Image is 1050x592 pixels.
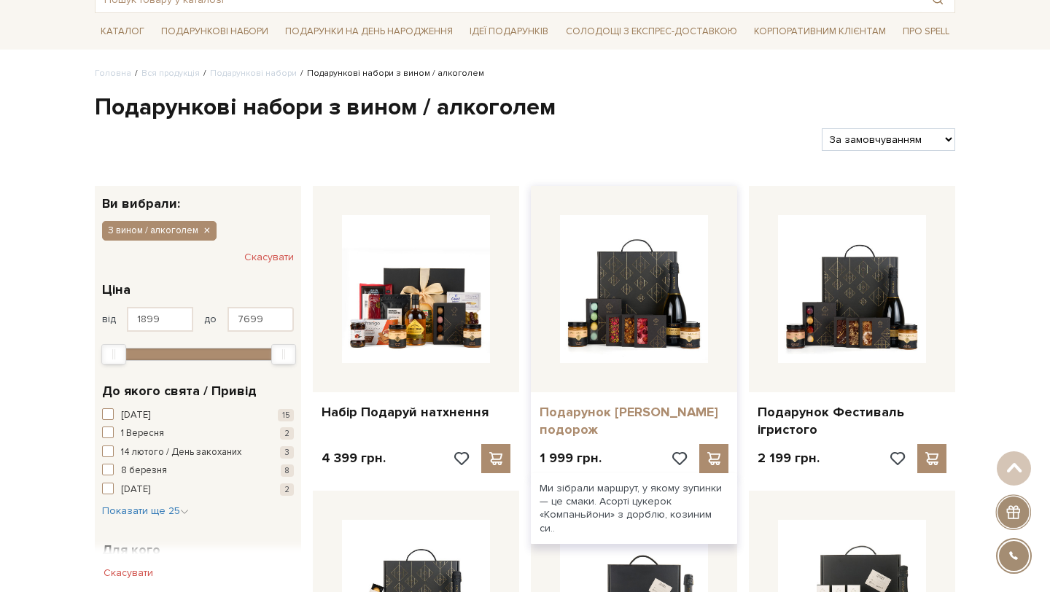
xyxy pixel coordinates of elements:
a: Подарунки на День народження [279,20,459,43]
span: 3 [280,446,294,459]
input: Ціна [127,307,193,332]
a: Корпоративним клієнтам [748,20,892,43]
a: Ідеї подарунків [464,20,554,43]
span: 14 лютого / День закоханих [121,445,241,460]
button: Скасувати [95,561,162,585]
button: 8 березня 8 [102,464,294,478]
span: Показати ще 25 [102,505,189,517]
a: Набір Подаруй натхнення [322,404,510,421]
button: [DATE] 2 [102,483,294,497]
span: до [204,313,217,326]
a: Подарункові набори [210,68,297,79]
span: Для кого [102,540,160,560]
span: [DATE] [121,483,150,497]
span: 8 [281,464,294,477]
span: 2 [280,427,294,440]
a: Солодощі з експрес-доставкою [560,19,743,44]
li: Подарункові набори з вином / алкоголем [297,67,484,80]
span: 1 Вересня [121,427,164,441]
div: Max [271,344,296,365]
h1: Подарункові набори з вином / алкоголем [95,93,955,123]
span: Ціна [102,280,131,300]
input: Ціна [227,307,294,332]
span: 2 [280,483,294,496]
div: Min [101,344,126,365]
p: 2 199 грн. [758,450,820,467]
a: Подарунок Фестиваль ігристого [758,404,946,438]
button: Показати ще 25 [102,504,189,518]
span: З вином / алкоголем [108,224,198,237]
button: 14 лютого / День закоханих 3 [102,445,294,460]
button: З вином / алкоголем [102,221,217,240]
span: 15 [278,409,294,421]
a: Про Spell [897,20,955,43]
span: [DATE] [121,408,150,423]
a: Вся продукція [141,68,200,79]
span: До якого свята / Привід [102,381,257,401]
button: Скасувати [244,246,294,269]
div: Ви вибрали: [95,186,301,210]
a: Каталог [95,20,150,43]
span: 8 березня [121,464,167,478]
button: [DATE] 15 [102,408,294,423]
a: Головна [95,68,131,79]
p: 1 999 грн. [540,450,602,467]
a: Подарунок [PERSON_NAME] подорож [540,404,728,438]
p: 4 399 грн. [322,450,386,467]
button: 1 Вересня 2 [102,427,294,441]
span: від [102,313,116,326]
a: Подарункові набори [155,20,274,43]
div: Ми зібрали маршрут, у якому зупинки — це смаки. Асорті цукерок «Компаньйони» з дорблю, козиним си.. [531,473,737,544]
